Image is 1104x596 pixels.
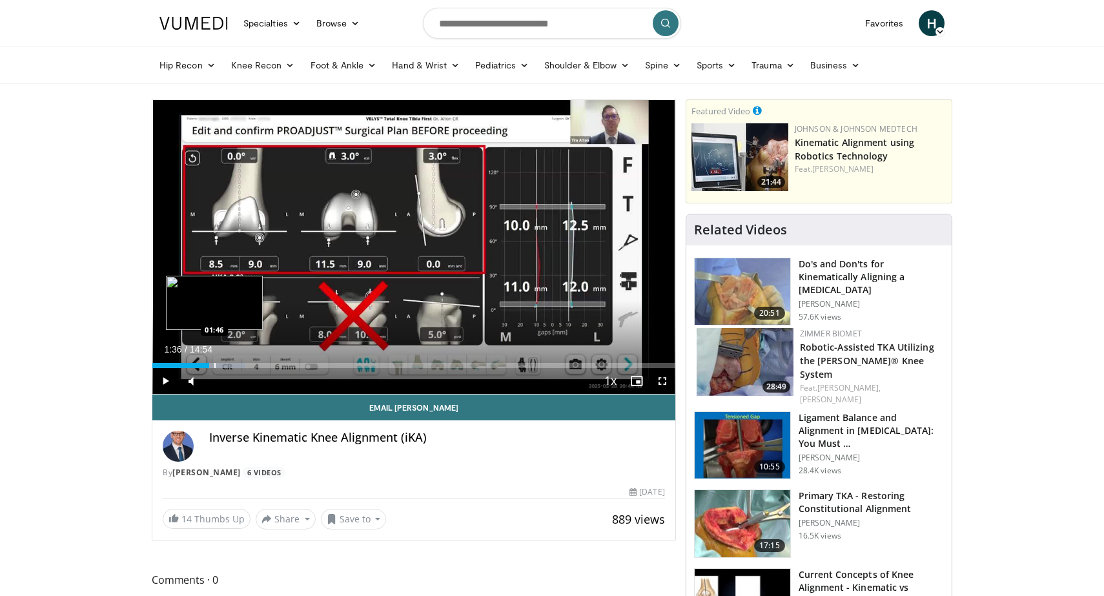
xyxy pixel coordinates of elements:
img: 6ae2dc31-2d6d-425f-b60a-c0e1990a8dab.150x105_q85_crop-smart_upscale.jpg [695,490,790,557]
a: [PERSON_NAME] [800,394,861,405]
a: 17:15 Primary TKA - Restoring Constitutional Alignment [PERSON_NAME] 16.5K views [694,489,944,558]
a: Email [PERSON_NAME] [152,395,675,420]
a: Favorites [857,10,911,36]
a: H [919,10,945,36]
button: Enable picture-in-picture mode [624,368,649,394]
div: Feat. [795,163,946,175]
a: Trauma [744,52,802,78]
p: 16.5K views [799,531,841,541]
span: 21:44 [757,176,785,188]
h3: Primary TKA - Restoring Constitutional Alignment [799,489,944,515]
p: [PERSON_NAME] [799,299,944,309]
small: Featured Video [691,105,750,117]
h4: Inverse Kinematic Knee Alignment (iKA) [209,431,665,445]
p: [PERSON_NAME] [799,453,944,463]
button: Share [256,509,316,529]
a: Shoulder & Elbow [537,52,637,78]
span: 28:49 [762,381,790,393]
h4: Related Videos [694,222,787,238]
a: Johnson & Johnson MedTech [795,123,917,134]
img: howell_knee_1.png.150x105_q85_crop-smart_upscale.jpg [695,258,790,325]
video-js: Video Player [152,100,675,395]
button: Mute [178,368,204,394]
h3: Ligament Balance and Alignment in [MEDICAL_DATA]: You Must … [799,411,944,450]
a: [PERSON_NAME] [812,163,874,174]
span: Comments 0 [152,571,676,588]
div: Progress Bar [152,363,675,368]
img: 85482610-0380-4aae-aa4a-4a9be0c1a4f1.150x105_q85_crop-smart_upscale.jpg [691,123,788,191]
span: 17:15 [754,539,785,552]
span: 889 views [612,511,665,527]
h3: Do's and Don'ts for Kinematically Aligning a [MEDICAL_DATA] [799,258,944,296]
p: 28.4K views [799,466,841,476]
p: [PERSON_NAME] [799,518,944,528]
a: Hand & Wrist [384,52,467,78]
p: 57.6K views [799,312,841,322]
a: 14 Thumbs Up [163,509,250,529]
button: Play [152,368,178,394]
img: Avatar [163,431,194,462]
a: Knee Recon [223,52,303,78]
input: Search topics, interventions [423,8,681,39]
button: Playback Rate [598,368,624,394]
a: 6 Videos [243,467,285,478]
a: Foot & Ankle [303,52,385,78]
span: / [185,344,187,355]
a: 21:44 [691,123,788,191]
img: 8628d054-67c0-4db7-8e0b-9013710d5e10.150x105_q85_crop-smart_upscale.jpg [697,328,793,396]
img: 242016_0004_1.png.150x105_q85_crop-smart_upscale.jpg [695,412,790,479]
a: 28:49 [697,328,793,396]
span: 14 [181,513,192,525]
a: Robotic-Assisted TKA Utilizing the [PERSON_NAME]® Knee System [800,341,934,380]
a: 10:55 Ligament Balance and Alignment in [MEDICAL_DATA]: You Must … [PERSON_NAME] 28.4K views [694,411,944,480]
a: Browse [309,10,368,36]
a: [PERSON_NAME], [817,382,881,393]
div: Feat. [800,382,941,406]
a: 20:51 Do's and Don'ts for Kinematically Aligning a [MEDICAL_DATA] [PERSON_NAME] 57.6K views [694,258,944,326]
span: 1:36 [164,344,181,355]
a: Zimmer Biomet [800,328,862,339]
a: Spine [637,52,688,78]
a: [PERSON_NAME] [172,467,241,478]
span: 14:54 [190,344,212,355]
button: Fullscreen [649,368,675,394]
img: image.jpeg [166,276,263,330]
img: VuMedi Logo [159,17,228,30]
div: By [163,467,665,478]
a: Pediatrics [467,52,537,78]
button: Save to [321,509,387,529]
div: [DATE] [629,486,664,498]
a: Business [802,52,868,78]
a: Hip Recon [152,52,223,78]
a: Kinematic Alignment using Robotics Technology [795,136,915,162]
a: Specialties [236,10,309,36]
span: 10:55 [754,460,785,473]
a: Sports [689,52,744,78]
span: 20:51 [754,307,785,320]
